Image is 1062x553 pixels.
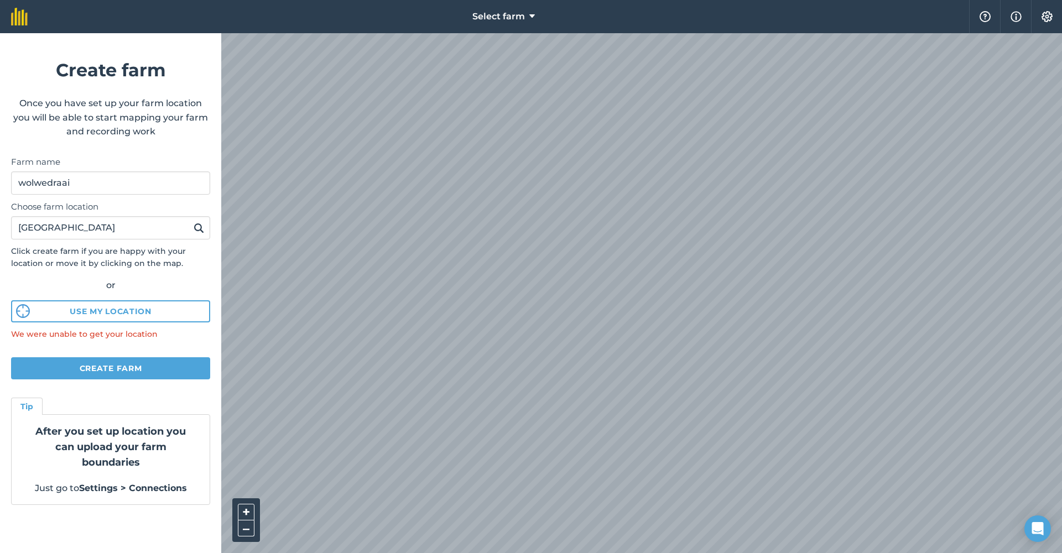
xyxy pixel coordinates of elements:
img: svg+xml;base64,PHN2ZyB4bWxucz0iaHR0cDovL3d3dy53My5vcmcvMjAwMC9zdmciIHdpZHRoPSIxOSIgaGVpZ2h0PSIyNC... [194,221,204,234]
p: Once you have set up your farm location you will be able to start mapping your farm and recording... [11,96,210,139]
p: Just go to [25,481,196,495]
button: Create farm [11,357,210,379]
button: – [238,520,254,536]
input: Farm name [11,171,210,195]
span: Select farm [472,10,525,23]
img: svg+xml;base64,PHN2ZyB4bWxucz0iaHR0cDovL3d3dy53My5vcmcvMjAwMC9zdmciIHdpZHRoPSIxNyIgaGVpZ2h0PSIxNy... [1011,10,1022,23]
button: Use my location [11,300,210,322]
input: Enter your farm’s address [11,216,210,239]
img: A cog icon [1040,11,1054,22]
label: Choose farm location [11,200,210,213]
div: Open Intercom Messenger [1024,515,1051,542]
p: We were unable to get your location [11,328,210,340]
strong: Settings > Connections [79,483,187,493]
h1: Create farm [11,56,210,84]
strong: After you set up location you can upload your farm boundaries [35,425,186,468]
label: Farm name [11,155,210,169]
div: or [11,278,210,293]
h4: Tip [20,400,33,413]
img: fieldmargin Logo [11,8,28,25]
p: Click create farm if you are happy with your location or move it by clicking on the map. [11,245,210,270]
button: + [238,504,254,520]
img: svg%3e [16,304,30,318]
img: A question mark icon [978,11,992,22]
